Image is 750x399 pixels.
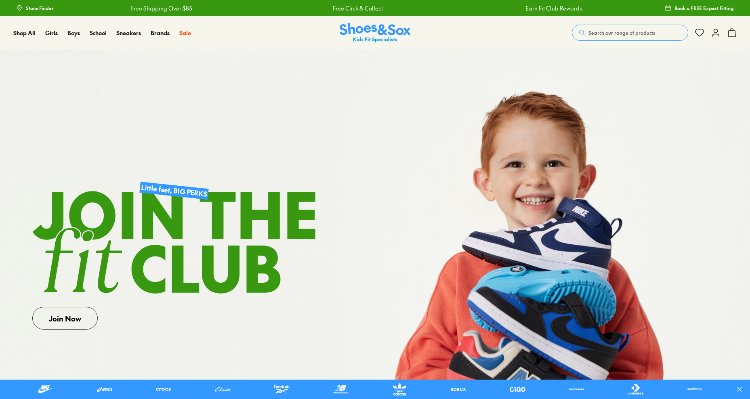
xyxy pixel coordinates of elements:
img: SNS_Logo_Responsive.svg [340,23,411,43]
a: Store Finder [16,1,54,15]
a: Boys [67,29,80,37]
a: Brands [151,29,170,37]
span: Store Finder [26,4,54,12]
button: Search our range of products [572,25,688,41]
span: Book a FREE Expert Fitting [674,4,734,12]
a: Earn Fit Club Rewards [525,4,581,13]
a: Shop All [13,29,36,37]
a: Free Click & Collect [332,4,382,13]
a: Sale [179,29,191,37]
a: Girls [45,29,58,37]
span: Search our range of products [588,29,655,36]
a: Free Shipping Over $85 [130,4,191,13]
a: Sneakers [116,29,141,37]
a: Shoes & Sox [340,23,411,43]
a: Book a FREE Expert Fitting [665,1,734,15]
a: Join Now [32,307,98,330]
a: School [90,29,107,37]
